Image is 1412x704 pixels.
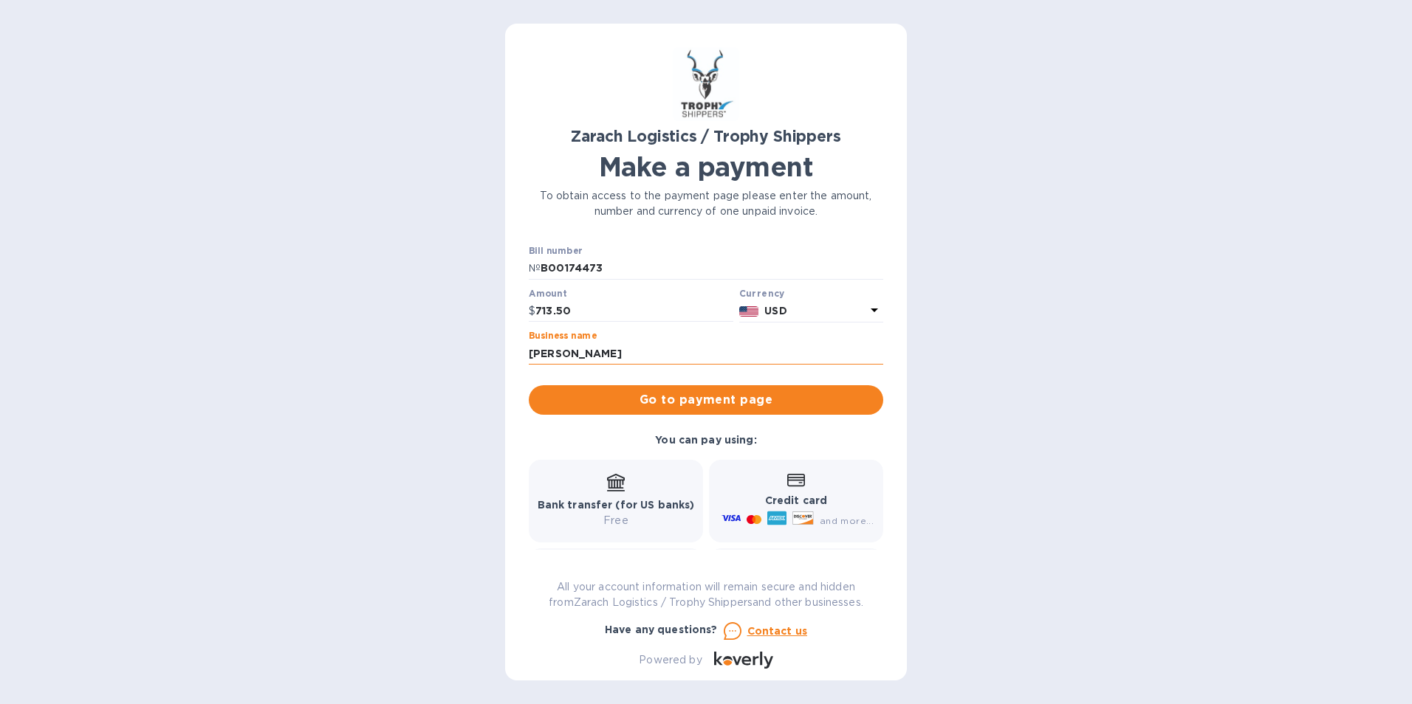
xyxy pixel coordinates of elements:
[639,652,702,668] p: Powered by
[655,434,756,446] b: You can pay using:
[529,289,566,298] label: Amount
[541,258,883,280] input: Enter bill number
[538,499,695,511] b: Bank transfer (for US banks)
[605,624,718,635] b: Have any questions?
[765,494,827,506] b: Credit card
[739,306,759,317] img: USD
[820,515,874,526] span: and more...
[535,300,733,322] input: 0.00
[529,151,883,182] h1: Make a payment
[529,247,582,256] label: Bill number
[529,332,597,341] label: Business name
[529,260,541,276] p: №
[571,127,840,145] b: Zarach Logistics / Trophy Shippers
[739,288,785,299] b: Currency
[538,513,695,528] p: Free
[529,303,535,319] p: $
[529,188,883,219] p: To obtain access to the payment page please enter the amount, number and currency of one unpaid i...
[541,391,871,409] span: Go to payment page
[529,385,883,415] button: Go to payment page
[529,579,883,610] p: All your account information will remain secure and hidden from Zarach Logistics / Trophy Shipper...
[764,305,786,317] b: USD
[529,342,883,365] input: Enter business name
[747,625,808,637] u: Contact us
